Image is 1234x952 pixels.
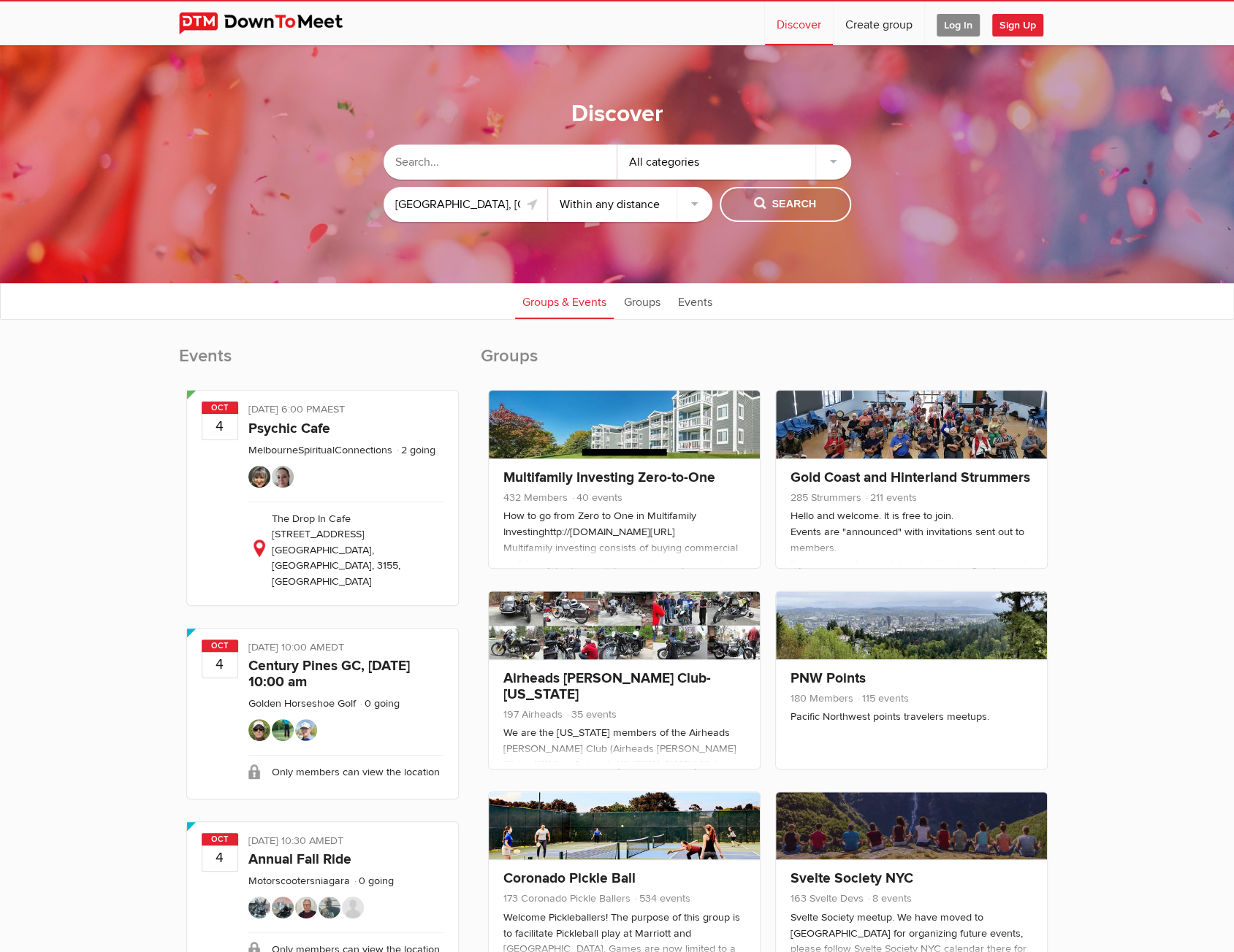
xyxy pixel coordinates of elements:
[202,402,238,414] span: Oct
[321,403,345,415] span: Australia/Melbourne
[791,491,861,504] span: 285 Strummers
[248,697,356,710] a: Golden Horseshoe Golf
[179,12,365,34] img: DownToMeet
[925,1,991,45] a: Log In
[248,444,392,456] a: MelbourneSpiritualConnections
[671,283,720,319] a: Events
[571,99,663,130] h1: Discover
[202,845,237,871] b: 4
[248,833,443,852] div: [DATE] 10:30 AM
[481,345,1056,383] h2: Groups
[248,897,270,918] img: MattYYZ
[342,897,364,918] img: LenPais
[633,892,690,905] span: 534 events
[503,491,568,504] span: 432 Members
[791,870,913,887] a: Svelte Society NYC
[754,196,816,212] span: Search
[992,1,1055,45] a: Sign Up
[202,833,238,845] span: Oct
[384,145,617,180] input: Search...
[248,657,410,691] a: Century Pines GC, [DATE] 10:00 am
[834,1,924,45] a: Create group
[202,651,237,677] b: 4
[295,719,317,741] img: Mike N
[179,345,466,383] h2: Events
[791,508,1032,824] div: Hello and welcome. It is free to join. Events are "announced" with invitations sent out to member...
[248,466,270,488] img: Maria Vi
[720,187,851,222] button: Search
[248,875,350,887] a: Motorscootersniagara
[359,697,400,710] li: 0 going
[856,692,909,705] span: 115 events
[248,420,330,437] a: Psychic Cafe
[272,513,400,588] span: The Drop In Cafe [STREET_ADDRESS] [GEOGRAPHIC_DATA], [GEOGRAPHIC_DATA], 3155, [GEOGRAPHIC_DATA]
[324,834,343,847] span: America/Toronto
[565,708,617,721] span: 35 events
[791,892,864,905] span: 163 Svelte Devs
[791,692,853,705] span: 180 Members
[503,669,711,703] a: Airheads [PERSON_NAME] Club-[US_STATE]
[515,283,614,319] a: Groups & Events
[791,469,1030,486] a: Gold Coast and Hinterland Strummers
[617,145,851,180] div: All categories
[384,187,548,222] input: Location or ZIP-Code
[353,875,394,887] li: 0 going
[503,870,636,887] a: Coronado Pickle Ball
[202,640,238,652] span: Oct
[248,719,270,741] img: Darin J
[202,413,237,439] b: 4
[571,491,622,504] span: 40 events
[395,444,435,456] li: 2 going
[503,892,631,905] span: 173 Coronado Pickle Ballers
[937,14,980,37] span: Log In
[325,641,344,653] span: America/Toronto
[295,897,317,918] img: Shadow
[765,1,833,45] a: Discover
[791,709,1032,725] div: Pacific Northwest points travelers meetups.
[248,640,443,659] div: [DATE] 10:00 AM
[864,491,917,504] span: 211 events
[248,755,443,788] div: Only members can view the location
[867,892,912,905] span: 8 events
[319,897,340,918] img: Sam Shafi
[503,469,715,486] a: Multifamily Investing Zero-to-One
[272,719,294,741] img: Casemaker
[272,897,294,918] img: Traveling Tim
[272,466,294,488] img: ErosNewman
[992,14,1043,37] span: Sign Up
[248,851,351,868] a: Annual Fall Ride
[791,669,866,687] a: PNW Points
[503,708,563,721] span: 197 Airheads
[248,402,443,421] div: [DATE] 6:00 PM
[617,283,668,319] a: Groups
